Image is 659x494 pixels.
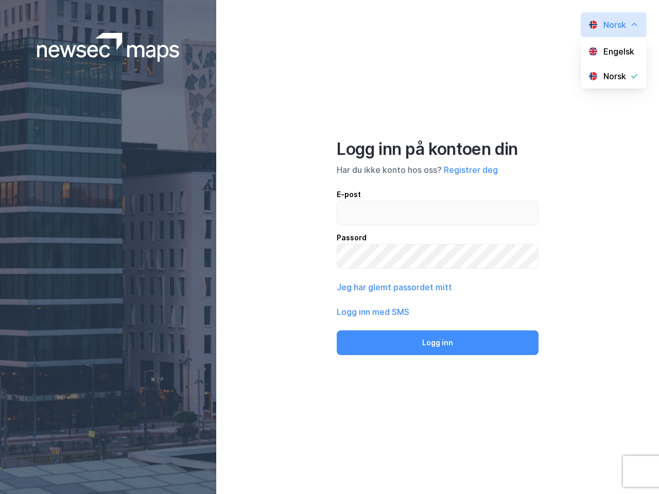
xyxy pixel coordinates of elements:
button: Logg inn med SMS [337,306,409,318]
div: Logg inn på kontoen din [337,139,539,160]
div: E-post [337,188,539,201]
button: Logg inn [337,330,539,355]
div: Passord [337,232,539,244]
div: Engelsk [603,45,634,58]
div: Norsk [603,70,626,82]
div: Har du ikke konto hos oss? [337,164,539,176]
button: Registrer deg [444,164,498,176]
iframe: Chat Widget [608,445,659,494]
button: Jeg har glemt passordet mitt [337,281,452,293]
img: logoWhite.bf58a803f64e89776f2b079ca2356427.svg [37,33,180,62]
div: Norsk [603,19,626,31]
